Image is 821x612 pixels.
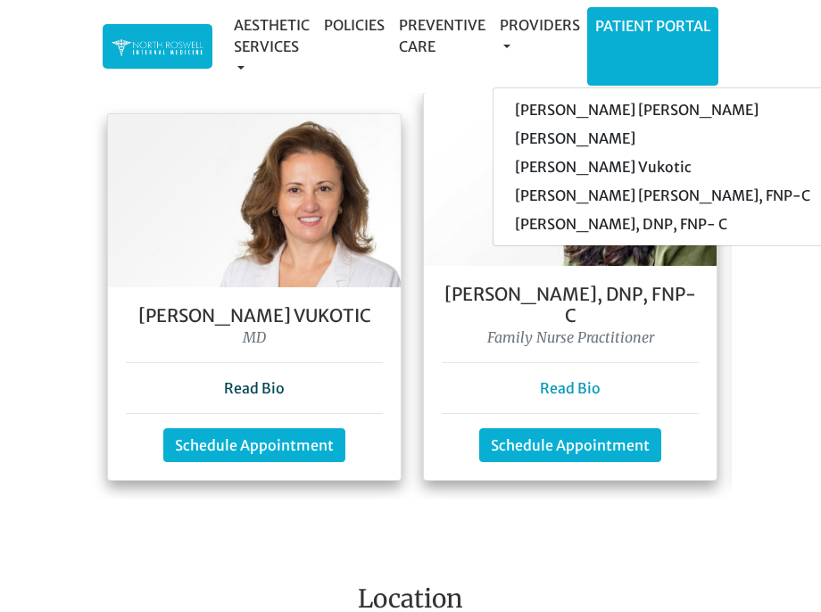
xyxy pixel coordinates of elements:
h5: [PERSON_NAME] Vukotic [126,305,383,327]
a: Preventive Care [392,7,493,64]
img: Dr. Goga Vukotis [108,114,401,287]
a: Patient Portal [588,8,717,44]
a: Schedule Appointment [479,428,661,462]
a: Aesthetic Services [227,7,317,86]
img: North Roswell Internal Medicine [112,37,203,58]
i: MD [243,328,266,346]
a: Schedule Appointment [163,428,345,462]
a: Providers [493,7,587,64]
a: Read Bio [540,379,601,397]
h5: [PERSON_NAME], DNP, FNP- C [442,284,699,327]
i: Family Nurse Practitioner [487,328,654,346]
a: Read Bio [224,379,285,397]
a: Policies [317,7,392,43]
